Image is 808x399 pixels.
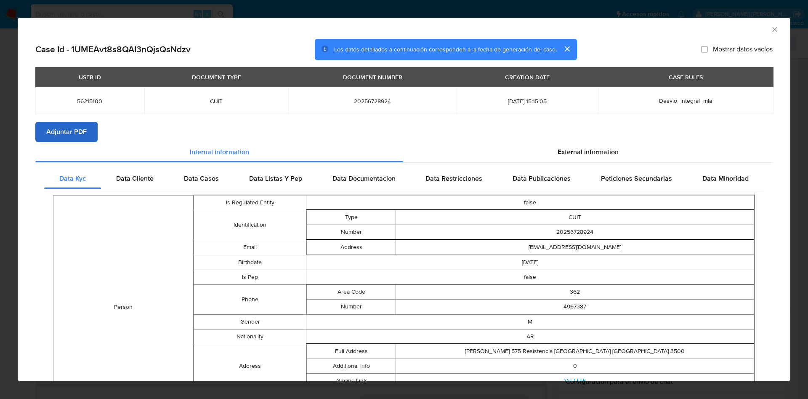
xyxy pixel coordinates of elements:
span: Internal information [190,147,249,157]
td: Full Address [306,344,396,359]
div: DOCUMENT NUMBER [338,70,407,84]
span: Mostrar datos vacíos [713,45,773,54]
div: CREATION DATE [500,70,555,84]
td: Address [306,240,396,254]
div: Detailed internal info [44,169,764,189]
span: External information [558,147,619,157]
input: Mostrar datos vacíos [701,46,708,53]
span: Los datos detallados a continuación corresponden a la fecha de generación del caso. [334,45,557,54]
span: Data Cliente [116,174,154,183]
button: Cerrar ventana [771,25,778,33]
td: Number [306,225,396,239]
td: Is Regulated Entity [194,195,306,210]
td: 4967387 [396,299,754,314]
td: CUIT [396,210,754,225]
td: Gmaps Link [306,373,396,388]
td: false [306,195,754,210]
td: Birthdate [194,255,306,270]
div: CASE RULES [664,70,708,84]
span: 56215100 [45,97,134,105]
td: 20256728924 [396,225,754,239]
td: Nationality [194,329,306,344]
span: Data Restricciones [425,174,482,183]
span: Desvio_integral_mla [659,96,712,105]
td: M [306,314,754,329]
span: Data Casos [184,174,219,183]
td: Number [306,299,396,314]
td: 0 [396,359,754,373]
div: Detailed info [35,142,773,162]
span: Data Documentacion [332,174,396,183]
td: Type [306,210,396,225]
td: Is Pep [194,270,306,284]
td: AR [306,329,754,344]
span: Data Minoridad [702,174,749,183]
td: Address [194,344,306,388]
td: Additional Info [306,359,396,373]
span: [DATE] 15:15:05 [467,97,587,105]
span: Data Kyc [59,174,86,183]
td: [PERSON_NAME] 575 Resistencia [GEOGRAPHIC_DATA] [GEOGRAPHIC_DATA] 3500 [396,344,754,359]
td: Phone [194,284,306,314]
button: Adjuntar PDF [35,122,98,142]
div: USER ID [74,70,106,84]
span: Adjuntar PDF [46,123,87,141]
td: Email [194,240,306,255]
span: 20256728924 [298,97,447,105]
td: Area Code [306,284,396,299]
div: closure-recommendation-modal [18,18,790,381]
td: Identification [194,210,306,240]
div: DOCUMENT TYPE [187,70,246,84]
td: Gender [194,314,306,329]
td: [EMAIL_ADDRESS][DOMAIN_NAME] [396,240,754,254]
td: 362 [396,284,754,299]
td: false [306,270,754,284]
span: Data Listas Y Pep [249,174,302,183]
span: CUIT [154,97,279,105]
span: Peticiones Secundarias [601,174,672,183]
span: Data Publicaciones [513,174,571,183]
h2: Case Id - 1UMEAvt8s8QAI3nQjsQsNdzv [35,44,191,55]
a: Visit link [564,376,586,385]
td: [DATE] [306,255,754,270]
button: cerrar [557,39,577,59]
